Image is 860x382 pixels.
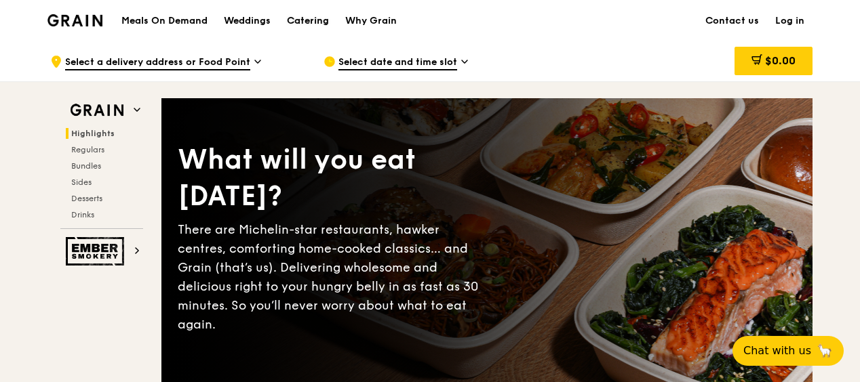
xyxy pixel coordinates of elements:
div: What will you eat [DATE]? [178,142,487,215]
span: Select a delivery address or Food Point [65,56,250,70]
img: Grain web logo [66,98,128,123]
span: Sides [71,177,92,187]
div: Weddings [224,1,271,41]
span: Chat with us [743,343,811,359]
div: Why Grain [345,1,397,41]
a: Catering [279,1,337,41]
img: Grain [47,14,102,26]
span: Highlights [71,129,115,138]
h1: Meals On Demand [121,14,208,28]
div: There are Michelin-star restaurants, hawker centres, comforting home-cooked classics… and Grain (... [178,220,487,334]
span: Select date and time slot [338,56,457,70]
a: Why Grain [337,1,405,41]
span: 🦙 [817,343,833,359]
button: Chat with us🦙 [732,336,844,366]
span: Bundles [71,161,101,171]
span: Desserts [71,194,102,203]
a: Log in [767,1,813,41]
span: Regulars [71,145,104,154]
img: Ember Smokery web logo [66,237,128,266]
a: Weddings [216,1,279,41]
a: Contact us [697,1,767,41]
span: Drinks [71,210,94,219]
span: $0.00 [765,54,796,67]
div: Catering [287,1,329,41]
